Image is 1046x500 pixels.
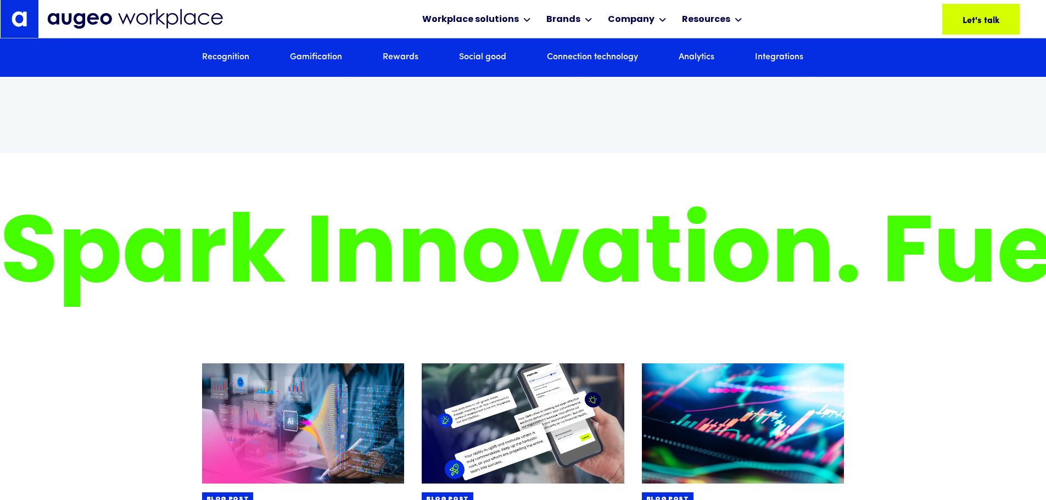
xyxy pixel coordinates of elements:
a: Connection technology [547,52,638,64]
a: Social good [459,52,506,64]
a: Rewards [383,52,418,64]
div: Company [608,13,655,26]
div: Brands [546,13,580,26]
img: Augeo Workplace business unit full logo in mignight blue. [47,9,223,29]
div: Workplace solutions [422,13,519,26]
a: Analytics [679,52,714,64]
img: Augeo's "a" monogram decorative logo in white. [12,11,27,26]
a: Integrations [755,52,803,64]
a: Gamification [290,52,342,64]
a: Recognition [202,52,249,64]
a: Let's talk [942,4,1020,35]
div: Resources [682,13,730,26]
